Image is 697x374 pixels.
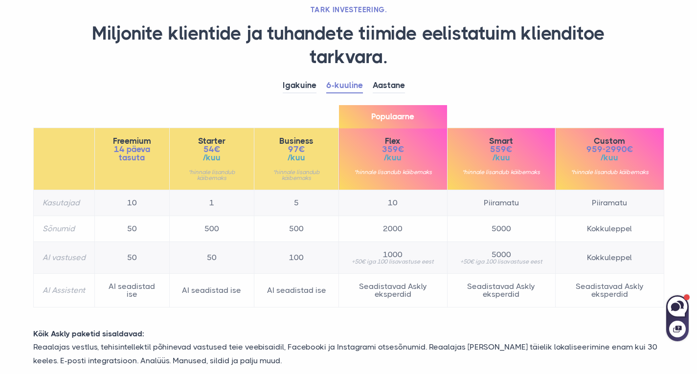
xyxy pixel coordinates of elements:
[556,274,664,308] td: Seadistavad Askly eksperdid
[339,274,447,308] td: Seadistavad Askly eksperdid
[179,169,245,181] small: *hinnale lisandub käibemaks
[254,242,339,274] td: 100
[564,145,654,154] span: 959-2990€
[263,145,330,154] span: 97€
[339,216,447,242] td: 2000
[447,274,555,308] td: Seadistavad Askly eksperdid
[556,216,664,242] td: Kokkuleppel
[263,154,330,162] span: /kuu
[263,169,330,181] small: *hinnale lisandub käibemaks
[564,137,654,145] span: Custom
[326,78,363,93] a: 6-kuuline
[447,216,555,242] td: 5000
[348,137,438,145] span: Flex
[179,137,245,145] span: Starter
[94,216,169,242] td: 50
[94,274,169,308] td: AI seadistad ise
[104,137,160,145] span: Freemium
[456,251,546,259] span: 5000
[348,145,438,154] span: 359€
[447,190,555,216] td: Piiramatu
[339,105,447,128] span: Populaarne
[33,22,664,68] h1: Miljonite klientide ja tuhandete tiimide eelistatuim klienditoe tarkvara.
[254,216,339,242] td: 500
[33,190,94,216] th: Kasutajad
[665,293,690,342] iframe: Askly chat
[33,242,94,274] th: AI vastused
[33,5,664,15] h2: TARK INVESTEERING.
[169,190,254,216] td: 1
[33,216,94,242] th: Sõnumid
[169,274,254,308] td: AI seadistad ise
[373,78,405,93] a: Aastane
[556,190,664,216] td: Piiramatu
[348,251,438,259] span: 1000
[254,274,339,308] td: AI seadistad ise
[348,154,438,162] span: /kuu
[169,216,254,242] td: 500
[456,259,546,264] small: +50€ iga 100 lisavastuse eest
[456,154,546,162] span: /kuu
[564,169,654,175] small: *hinnale lisandub käibemaks
[456,169,546,175] small: *hinnale lisandub käibemaks
[254,190,339,216] td: 5
[94,242,169,274] td: 50
[456,145,546,154] span: 559€
[179,154,245,162] span: /kuu
[104,145,160,162] span: 14 päeva tasuta
[348,259,438,264] small: +50€ iga 100 lisavastuse eest
[283,78,316,93] a: Igakuine
[33,274,94,308] th: AI Assistent
[33,329,144,338] strong: Kõik Askly paketid sisaldavad:
[456,137,546,145] span: Smart
[94,190,169,216] td: 10
[26,340,672,367] p: Reaalajas vestlus, tehisintellektil põhinevad vastused teie veebisaidil, Facebooki ja Instagrami ...
[564,254,654,262] span: Kokkuleppel
[179,145,245,154] span: 54€
[348,169,438,175] small: *hinnale lisandub käibemaks
[339,190,447,216] td: 10
[169,242,254,274] td: 50
[564,154,654,162] span: /kuu
[263,137,330,145] span: Business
